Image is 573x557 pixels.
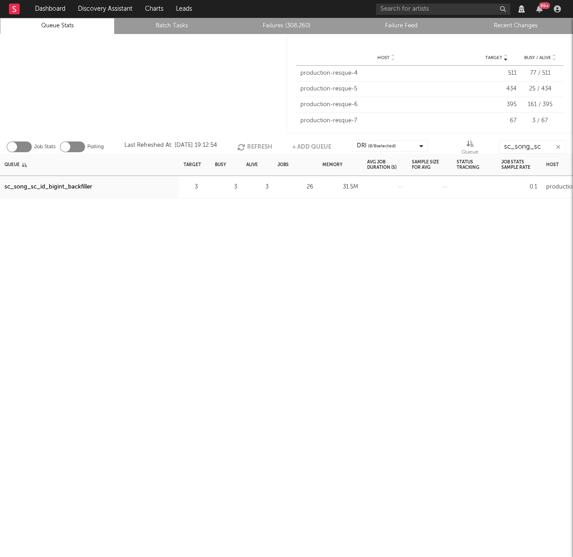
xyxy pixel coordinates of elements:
label: Job Stats [34,141,56,152]
div: 395 [476,100,517,109]
div: 0.1 [501,182,537,193]
div: 3 [215,182,237,193]
div: Last Refreshed At: [DATE] 19:12:54 [124,140,217,154]
div: 511 [476,69,517,78]
div: 31.5M [322,182,358,193]
div: Queue [462,140,479,157]
a: Queue Stats [5,21,110,31]
div: production-resque-6 [300,100,472,109]
div: 25 / 434 [521,85,559,94]
div: 161 / 395 [521,100,559,109]
div: 3 [246,182,269,193]
div: Queue [462,147,479,158]
div: 26 [278,182,313,193]
span: Target [485,55,502,60]
div: Job Stats Sample Rate [501,155,537,174]
div: Host [546,155,559,174]
div: Busy [215,155,226,174]
a: Failures (308,260) [234,21,339,31]
div: 99 + [539,2,550,9]
input: Search... [499,140,566,154]
a: sc_song_sc_id_bigint_backfiller [4,182,92,193]
label: Polling [87,141,104,152]
button: + Add Queue [292,140,331,154]
a: Recent Changes [463,21,568,31]
div: Target [184,155,201,174]
div: Status Tracking [457,155,492,174]
button: Refresh [237,140,272,154]
div: Avg Job Duration (s) [367,155,403,174]
span: Host [377,55,389,60]
div: production-resque-7 [300,116,472,125]
div: 3 / 67 [521,116,559,125]
div: production-resque-4 [300,69,472,78]
div: Memory [322,155,342,174]
div: DRI [357,141,396,151]
div: Jobs [278,155,289,174]
input: Search for artists [376,4,510,15]
span: ( 8 / 8 selected) [368,141,396,151]
div: Sample Size For Avg [412,155,448,174]
span: Busy / Alive [524,55,551,60]
div: Alive [246,155,258,174]
div: 77 / 511 [521,69,559,78]
div: Queue [4,155,27,174]
div: 67 [476,116,517,125]
button: 99+ [536,5,543,13]
a: Failure Feed [349,21,453,31]
div: 434 [476,85,517,94]
a: Batch Tasks [120,21,224,31]
div: production-resque-5 [300,85,472,94]
div: 3 [184,182,198,193]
